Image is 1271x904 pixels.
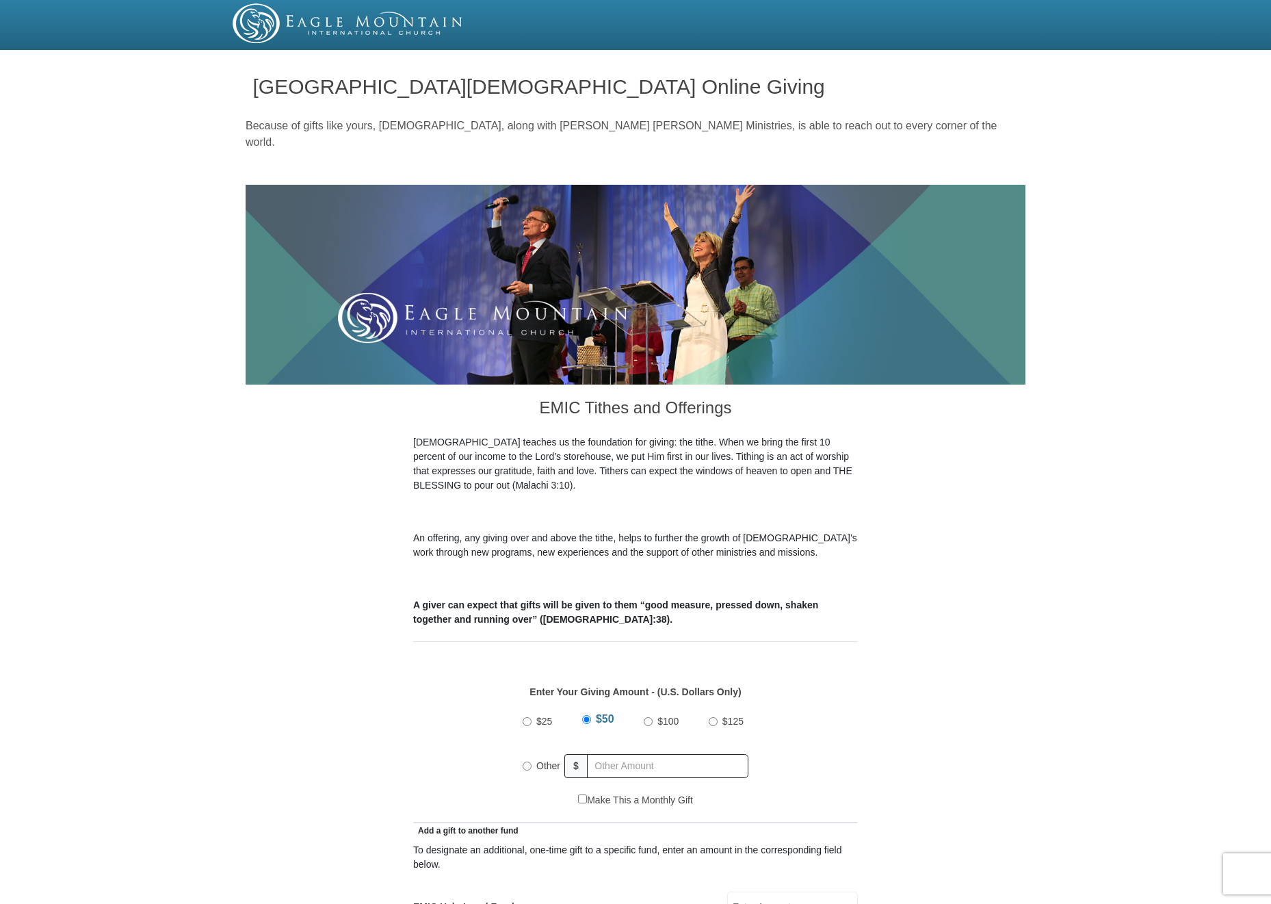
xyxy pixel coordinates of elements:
h3: EMIC Tithes and Offerings [413,385,858,435]
input: Make This a Monthly Gift [578,795,587,803]
input: Other Amount [587,754,748,778]
span: $50 [596,713,614,725]
b: A giver can expect that gifts will be given to them “good measure, pressed down, shaken together ... [413,599,818,625]
p: Because of gifts like yours, [DEMOGRAPHIC_DATA], along with [PERSON_NAME] [PERSON_NAME] Ministrie... [246,118,1025,151]
p: An offering, any giving over and above the tithe, helps to further the growth of [DEMOGRAPHIC_DAT... [413,531,858,560]
span: $ [564,754,588,778]
h1: [GEOGRAPHIC_DATA][DEMOGRAPHIC_DATA] Online Giving [253,75,1019,98]
span: Add a gift to another fund [413,826,519,836]
span: $125 [722,716,744,727]
img: EMIC [233,3,464,43]
span: Other [536,760,560,771]
span: $25 [536,716,552,727]
label: Make This a Monthly Gift [578,793,693,808]
p: [DEMOGRAPHIC_DATA] teaches us the foundation for giving: the tithe. When we bring the first 10 pe... [413,435,858,493]
strong: Enter Your Giving Amount - (U.S. Dollars Only) [529,686,741,697]
div: To designate an additional, one-time gift to a specific fund, enter an amount in the correspondin... [413,843,858,872]
span: $100 [657,716,679,727]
